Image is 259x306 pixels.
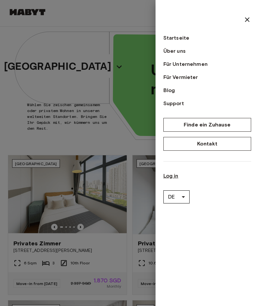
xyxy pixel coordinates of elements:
a: Finde ein Zuhause [163,118,251,132]
a: Über uns [163,47,251,55]
a: Für Unternehmen [163,60,251,68]
a: Kontakt [163,137,251,151]
a: Für Vermieter [163,73,251,81]
a: Blog [163,86,251,94]
a: Support [163,100,251,107]
a: Startseite [163,34,251,42]
div: DE [163,188,190,206]
a: Log in [163,172,251,180]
